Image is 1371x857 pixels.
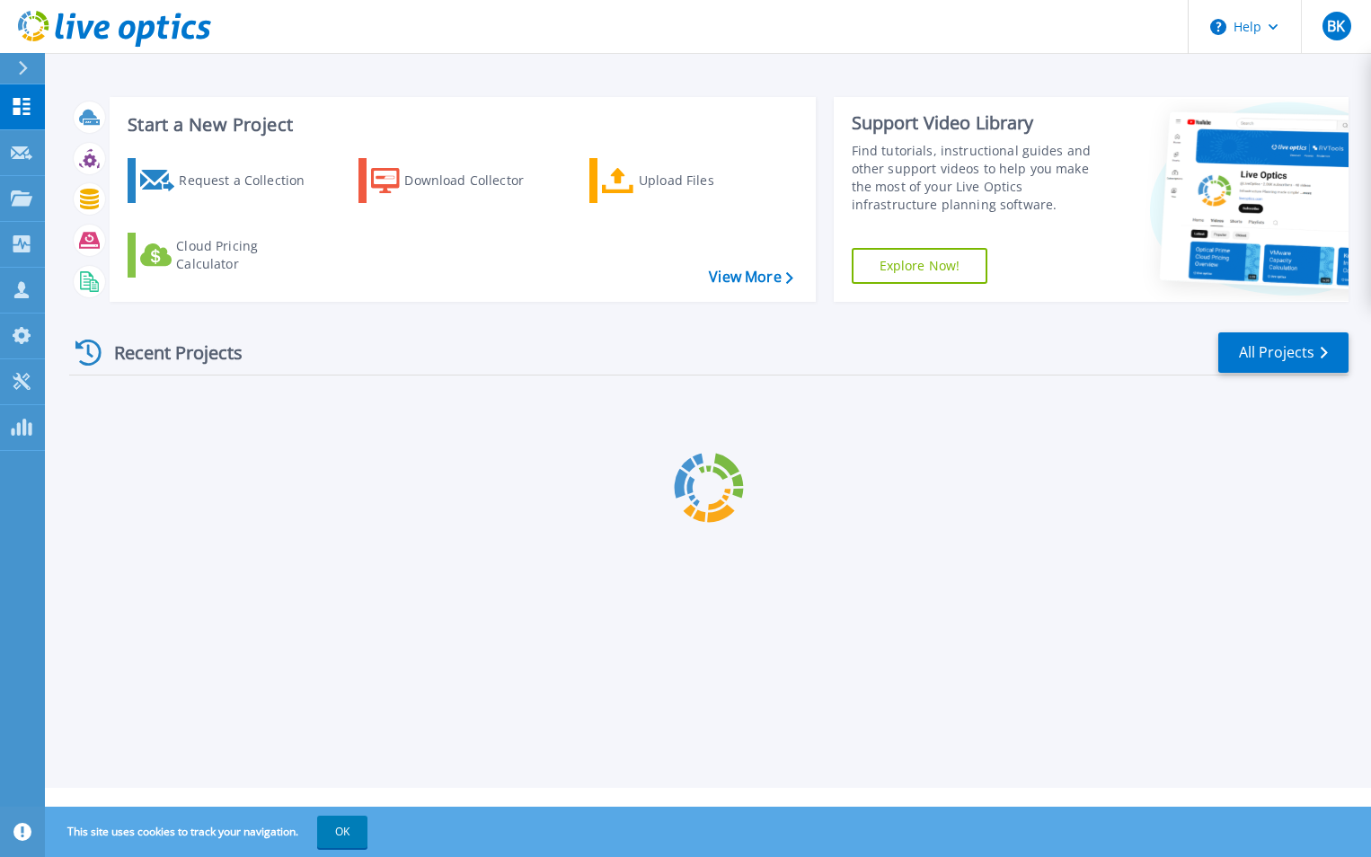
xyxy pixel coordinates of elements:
[128,115,792,135] h3: Start a New Project
[69,331,267,375] div: Recent Projects
[852,111,1110,135] div: Support Video Library
[589,158,790,203] a: Upload Files
[1327,19,1345,33] span: BK
[128,233,328,278] a: Cloud Pricing Calculator
[179,163,323,199] div: Request a Collection
[317,816,367,848] button: OK
[852,142,1110,214] div: Find tutorials, instructional guides and other support videos to help you make the most of your L...
[358,158,559,203] a: Download Collector
[709,269,792,286] a: View More
[852,248,988,284] a: Explore Now!
[639,163,783,199] div: Upload Files
[1218,332,1349,373] a: All Projects
[404,163,548,199] div: Download Collector
[176,237,320,273] div: Cloud Pricing Calculator
[49,816,367,848] span: This site uses cookies to track your navigation.
[128,158,328,203] a: Request a Collection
